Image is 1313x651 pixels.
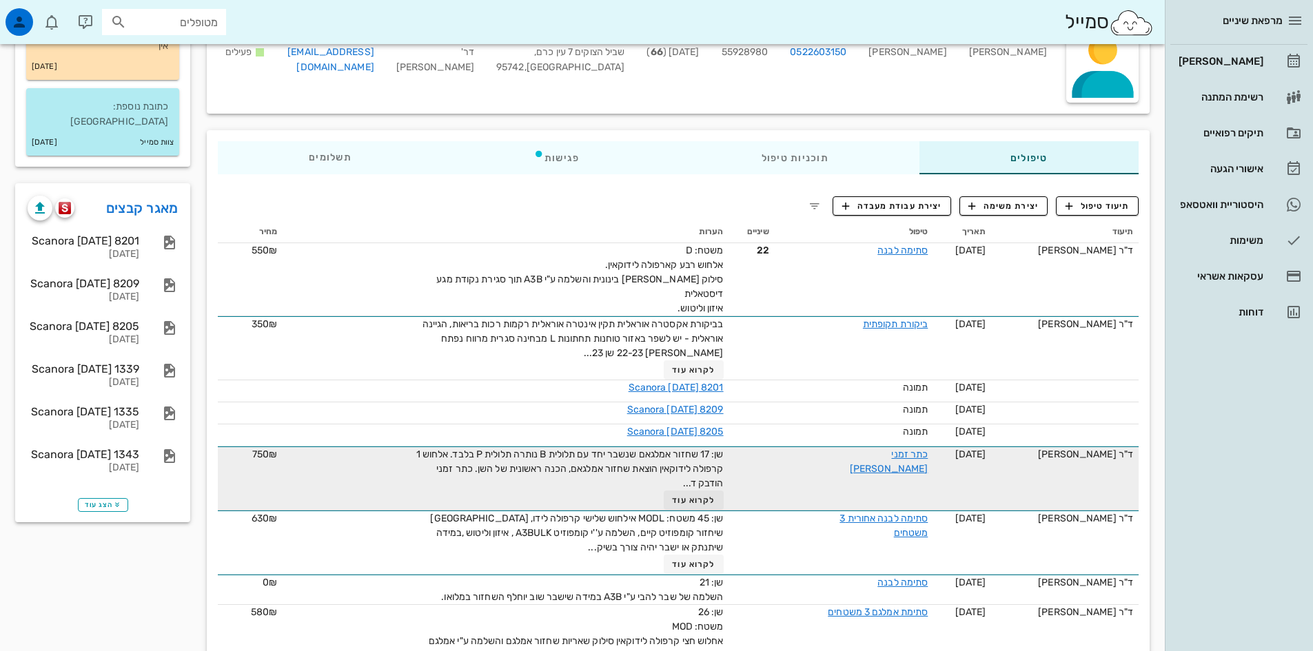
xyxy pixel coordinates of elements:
div: [PERSON_NAME] [1176,56,1263,67]
span: תשלומים [309,153,352,163]
span: [DATE] ( ) [647,46,699,58]
div: ד"ר [PERSON_NAME] [997,605,1133,619]
a: אישורי הגעה [1170,152,1307,185]
span: תיעוד טיפול [1066,200,1130,212]
div: ד"ר [PERSON_NAME] [997,511,1133,526]
div: דוחות [1176,307,1263,318]
div: [PERSON_NAME] [857,26,957,83]
span: תמונה [903,426,928,437]
div: אישורי הגעה [1176,163,1263,174]
a: משימות [1170,224,1307,257]
span: , [534,46,536,58]
span: [DATE] [955,513,986,524]
span: 0₪ [263,577,277,588]
small: [DATE] [32,135,57,150]
div: Scanora [DATE] 8201 [28,234,139,247]
a: 0522603150 [790,45,846,60]
a: רשימת המתנה [1170,81,1307,114]
a: סתימה לבנה [877,245,928,256]
a: מאגר קבצים [106,197,179,219]
span: [DATE] [955,318,986,330]
div: [PERSON_NAME] [958,26,1058,83]
span: לקרוא עוד [672,495,715,505]
span: מרפאת שיניים [1223,14,1283,27]
strong: 66 [651,46,663,58]
img: scanora logo [59,202,72,214]
span: [DATE] [955,426,986,437]
div: [DATE] [28,462,139,474]
a: Scanora [DATE] 8201 [629,382,724,393]
span: 580₪ [251,606,277,618]
button: לקרוא עוד [664,360,724,380]
div: דר' [PERSON_NAME] [385,26,485,83]
span: [DATE] [955,245,986,256]
div: רשימת המתנה [1176,92,1263,103]
span: הצג עוד [85,501,121,509]
a: ביקורת תקופתית [863,318,928,330]
button: יצירת עבודת מעבדה [833,196,950,216]
div: טיפולים [919,141,1139,174]
button: תיעוד טיפול [1056,196,1139,216]
div: סמייל [1065,8,1154,37]
div: עסקאות אשראי [1176,271,1263,282]
span: שן: 21 השלמה של שבר להבי ע"י A3B במידה שישבר שוב יוחלף השחזור במלואו. [441,577,723,603]
a: סתימת אמלגם 3 משטחים [828,606,928,618]
button: לקרוא עוד [664,555,724,574]
div: [DATE] [28,291,139,303]
span: 630₪ [252,513,277,524]
div: [DATE] [28,334,139,346]
a: סתימה לבנה אחורית 3 משטחים [839,513,928,539]
small: צוות סמייל [140,135,174,150]
div: [DATE] [28,249,139,260]
span: משטח: D [686,245,724,256]
button: לקרוא עוד [664,490,724,510]
div: ד"ר [PERSON_NAME] [997,447,1133,462]
button: הצג עוד [78,498,128,512]
th: טיפול [775,221,934,243]
th: הערות [283,221,729,243]
a: [EMAIL_ADDRESS][DOMAIN_NAME] [287,46,374,73]
div: [DATE] [28,377,139,389]
img: SmileCloud logo [1109,9,1154,37]
div: משימות [1176,235,1263,246]
div: Scanora [DATE] 1335 [28,405,139,418]
div: ד"ר [PERSON_NAME] [997,243,1133,258]
span: , [525,61,527,73]
span: פעילים [225,46,252,58]
p: אין [37,39,168,54]
a: Scanora [DATE] 8209 [627,404,724,415]
span: תמונה [903,404,928,415]
span: יצירת עבודת מעבדה [842,200,942,212]
a: דוחות [1170,296,1307,329]
a: תיקים רפואיים [1170,116,1307,149]
div: ד"ר [PERSON_NAME] [997,575,1133,590]
span: 750₪ [252,448,277,460]
th: שיניים [729,221,775,243]
span: [GEOGRAPHIC_DATA] [525,61,625,73]
span: שביל הצוקים 7 עין כרם [534,46,624,58]
span: [DATE] [955,448,986,460]
div: פגישות [442,141,671,174]
a: [PERSON_NAME] [1170,45,1307,78]
span: לקרוא עוד [672,559,715,569]
span: 22 [735,243,769,258]
a: כתר זמני [PERSON_NAME] [850,448,928,475]
a: היסטוריית וואטסאפ [1170,188,1307,221]
div: ד"ר [PERSON_NAME] [997,317,1133,331]
div: היסטוריית וואטסאפ [1176,199,1263,210]
a: עסקאות אשראי [1170,260,1307,293]
span: שן: 17 שחזור אמלגאם שנשבר יחד עם תלולית B נותרה תלולית P בלבד. אלחוש 1 קרפולה לידוקאין הוצאת שחזו... [416,448,724,489]
div: Scanora [DATE] 1339 [28,362,139,375]
span: בביקורת אקסטרה אוראלית תקין אינטרה אוראלית רקמות רכות בריאות, הגיינה אוראלית - יש לשפר באזור טוחנ... [423,318,724,359]
span: שן: 45 משטח: MODL אילחוש שלישי קרפולה לידו, [GEOGRAPHIC_DATA] שיחזור קומפוזיט קיים, השלמה ע''י קו... [430,513,723,553]
a: סתימה לבנה [877,577,928,588]
span: 550₪ [252,245,277,256]
th: מחיר [218,221,283,243]
span: תמונה [903,382,928,393]
span: [DATE] [955,404,986,415]
th: תיעוד [991,221,1139,243]
span: 55928980 [722,46,769,58]
div: תיקים רפואיים [1176,127,1263,138]
div: Scanora [DATE] 1343 [28,448,139,461]
a: Scanora [DATE] 8205 [627,426,724,437]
